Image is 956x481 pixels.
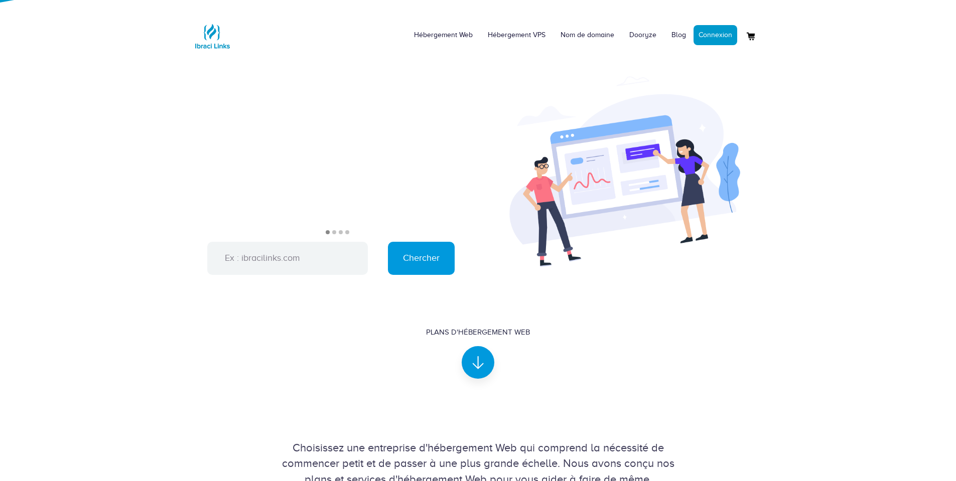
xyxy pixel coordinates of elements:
[192,16,232,56] img: Logo Ibraci Links
[426,327,530,338] div: Plans d'hébergement Web
[622,20,664,50] a: Dooryze
[207,242,368,275] input: Ex : ibracilinks.com
[388,242,455,275] input: Chercher
[694,25,737,45] a: Connexion
[426,327,530,370] a: Plans d'hébergement Web
[480,20,553,50] a: Hébergement VPS
[192,8,232,56] a: Logo Ibraci Links
[664,20,694,50] a: Blog
[406,20,480,50] a: Hébergement Web
[553,20,622,50] a: Nom de domaine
